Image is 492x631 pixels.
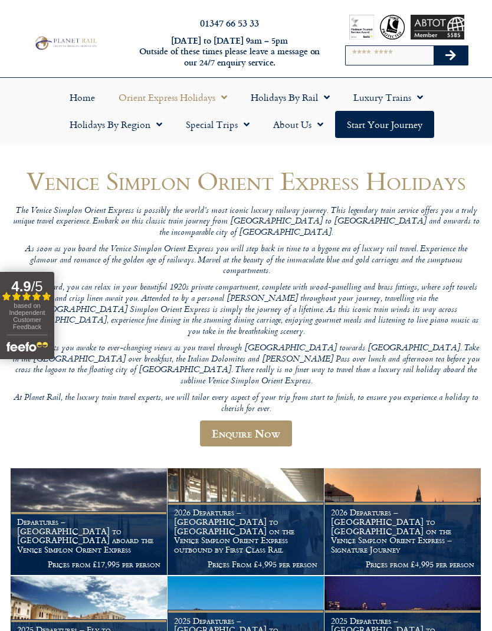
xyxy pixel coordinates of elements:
a: Orient Express Holidays [107,84,239,111]
h1: 2026 Departures – [GEOGRAPHIC_DATA] to [GEOGRAPHIC_DATA] on the Venice Simplon Orient Express – S... [331,508,474,554]
a: 2026 Departures – [GEOGRAPHIC_DATA] to [GEOGRAPHIC_DATA] on the Venice Simplon Orient Express – S... [324,468,481,576]
nav: Menu [6,84,486,138]
p: Once on board, you can relax in your beautiful 1920s private compartment, complete with wood-pane... [11,282,481,337]
p: Prices from £4,995 per person [331,560,474,569]
p: As soon as you board the Venice Simplon Orient Express you will step back in time to a bygone era... [11,244,481,277]
a: 2026 Departures – [GEOGRAPHIC_DATA] to [GEOGRAPHIC_DATA] on the Venice Simplon Orient Express out... [168,468,324,576]
a: 01347 66 53 33 [200,16,259,29]
a: Departures – [GEOGRAPHIC_DATA] to [GEOGRAPHIC_DATA] aboard the Venice Simplon Orient Express Pric... [11,468,168,576]
a: Holidays by Region [58,111,174,138]
a: Start your Journey [335,111,434,138]
h1: 2026 Departures – [GEOGRAPHIC_DATA] to [GEOGRAPHIC_DATA] on the Venice Simplon Orient Express out... [174,508,317,554]
a: Holidays by Rail [239,84,342,111]
a: Special Trips [174,111,261,138]
a: About Us [261,111,335,138]
p: As day breaks you awake to ever-changing views as you travel through [GEOGRAPHIC_DATA] towards [G... [11,343,481,387]
p: Prices From £4,995 per person [174,560,317,569]
img: Orient Express Special Venice compressed [324,468,481,575]
button: Search [434,46,468,65]
a: Luxury Trains [342,84,435,111]
p: The Venice Simplon Orient Express is possibly the world’s most iconic luxury railway journey. Thi... [11,206,481,239]
h1: Departures – [GEOGRAPHIC_DATA] to [GEOGRAPHIC_DATA] aboard the Venice Simplon Orient Express [17,517,160,554]
a: Enquire Now [200,420,292,446]
h1: Venice Simplon Orient Express Holidays [11,167,481,195]
h6: [DATE] to [DATE] 9am – 5pm Outside of these times please leave a message on our 24/7 enquiry serv... [134,35,325,68]
p: Prices from £17,995 per person [17,560,160,569]
a: Home [58,84,107,111]
p: At Planet Rail, the luxury train travel experts, we will tailor every aspect of your trip from st... [11,393,481,415]
img: Planet Rail Train Holidays Logo [32,35,99,51]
